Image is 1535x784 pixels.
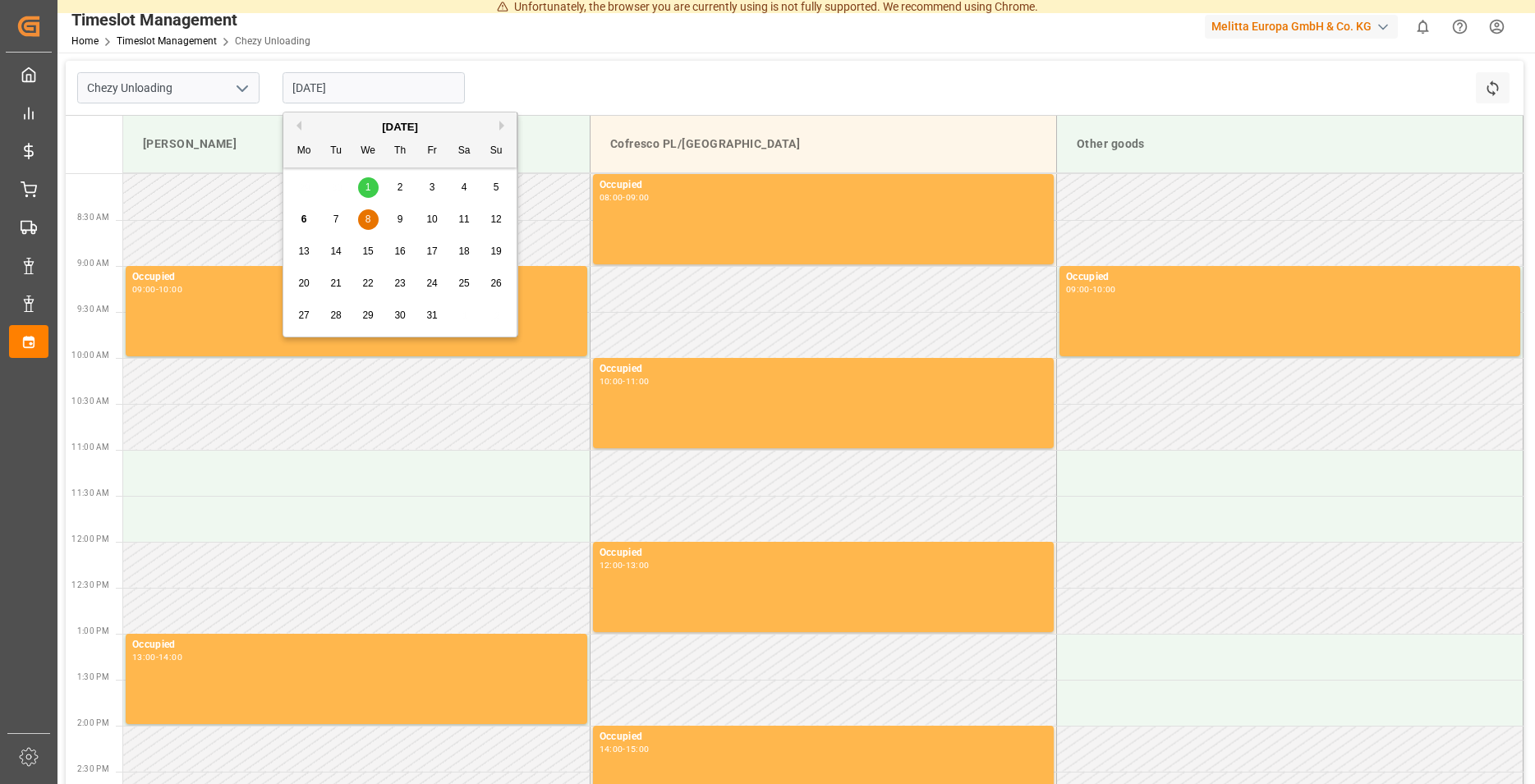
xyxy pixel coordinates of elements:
div: Choose Thursday, October 23rd, 2025 [390,273,411,294]
div: 13:00 [132,653,156,661]
span: 8 [365,213,371,225]
button: Previous Month [292,121,301,131]
div: Choose Monday, October 27th, 2025 [294,305,315,326]
span: 10 [426,213,437,225]
span: 2 [398,181,403,193]
div: Choose Saturday, October 11th, 2025 [454,209,475,230]
span: 30 [394,309,405,321]
span: 4 [462,181,467,193]
span: 10:00 AM [71,351,109,360]
div: 10:00 [600,378,623,385]
div: - [623,194,625,201]
div: Choose Sunday, October 19th, 2025 [486,241,507,262]
div: - [623,745,625,753]
div: Occupied [600,729,1047,745]
span: 2:30 PM [77,764,109,773]
span: 26 [490,277,501,289]
div: 11:00 [626,378,650,385]
div: 14:00 [600,745,623,753]
div: Choose Monday, October 13th, 2025 [294,241,315,262]
div: Choose Saturday, October 25th, 2025 [454,273,475,294]
button: open menu [229,76,254,101]
span: 12 [490,213,501,225]
span: 31 [426,309,437,321]
div: [DATE] [283,119,517,135]
div: 08:00 [600,194,623,201]
div: Occupied [132,269,581,286]
span: 3 [430,181,435,193]
div: Choose Tuesday, October 7th, 2025 [326,209,347,230]
div: 09:00 [132,286,156,293]
span: 15 [362,245,373,257]
span: 16 [394,245,405,257]
div: Su [486,141,507,162]
span: 5 [494,181,499,193]
span: 2:00 PM [77,718,109,727]
div: Choose Sunday, October 12th, 2025 [486,209,507,230]
span: 23 [394,277,405,289]
span: 22 [362,277,373,289]
div: Melitta Europa GmbH & Co. KG [1205,15,1398,39]
span: 29 [362,309,373,321]
div: Choose Wednesday, October 15th, 2025 [358,241,379,262]
div: month 2025-10 [288,172,512,332]
div: Cofresco PL/[GEOGRAPHIC_DATA] [604,129,1043,159]
div: Choose Thursday, October 2nd, 2025 [390,177,411,198]
div: Sa [454,141,475,162]
button: Next Month [499,121,509,131]
span: 18 [458,245,469,257]
button: Melitta Europa GmbH & Co. KG [1205,11,1404,42]
div: Choose Friday, October 3rd, 2025 [422,177,443,198]
div: - [623,378,625,385]
div: - [156,653,159,661]
div: Choose Wednesday, October 29th, 2025 [358,305,379,326]
input: Type to search/select [77,72,260,103]
div: 12:00 [600,562,623,569]
div: Choose Tuesday, October 14th, 2025 [326,241,347,262]
span: 9:00 AM [77,259,109,268]
div: Choose Monday, October 20th, 2025 [294,273,315,294]
span: 19 [490,245,501,257]
div: 14:00 [159,653,182,661]
span: 1:00 PM [77,626,109,635]
input: DD.MM.YYYY [283,72,465,103]
div: Choose Friday, October 10th, 2025 [422,209,443,230]
span: 10:30 AM [71,397,109,406]
div: Tu [326,141,347,162]
span: 20 [298,277,309,289]
div: 13:00 [626,562,650,569]
span: 17 [426,245,437,257]
div: Choose Saturday, October 4th, 2025 [454,177,475,198]
div: Choose Friday, October 31st, 2025 [422,305,443,326]
span: 6 [301,213,307,225]
div: Choose Saturday, October 18th, 2025 [454,241,475,262]
div: Choose Thursday, October 9th, 2025 [390,209,411,230]
div: Choose Tuesday, October 21st, 2025 [326,273,347,294]
span: 11:00 AM [71,442,109,452]
div: - [623,562,625,569]
span: 27 [298,309,309,321]
div: 15:00 [626,745,650,753]
div: - [1090,286,1092,293]
span: 25 [458,277,469,289]
div: Choose Monday, October 6th, 2025 [294,209,315,230]
div: Choose Friday, October 24th, 2025 [422,273,443,294]
span: 11:30 AM [71,488,109,497]
div: Occupied [1066,269,1514,286]
div: 09:00 [1066,286,1090,293]
span: 11 [458,213,469,225]
div: Choose Thursday, October 16th, 2025 [390,241,411,262]
div: Th [390,141,411,162]
div: Choose Wednesday, October 22nd, 2025 [358,273,379,294]
div: Choose Tuesday, October 28th, 2025 [326,305,347,326]
button: show 0 new notifications [1404,8,1441,45]
span: 12:00 PM [71,534,109,543]
span: 24 [426,277,437,289]
span: 9 [398,213,403,225]
div: We [358,141,379,162]
div: Choose Friday, October 17th, 2025 [422,241,443,262]
div: Choose Sunday, October 26th, 2025 [486,273,507,294]
div: Other goods [1070,129,1510,159]
span: 12:30 PM [71,580,109,589]
span: 13 [298,245,309,257]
